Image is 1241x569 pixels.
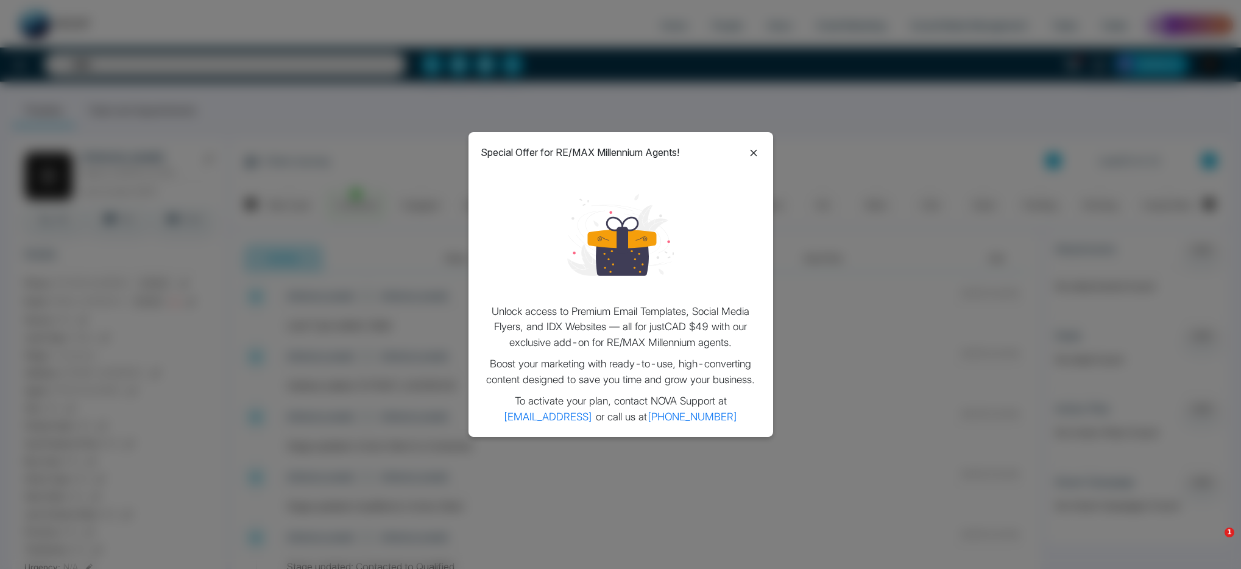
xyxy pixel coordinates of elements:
a: [PHONE_NUMBER] [647,411,738,423]
iframe: Intercom live chat [1200,528,1229,557]
p: To activate your plan, contact NOVA Support at or call us at [481,394,761,425]
p: Boost your marketing with ready-to-use, high-converting content designed to save you time and gro... [481,356,761,387]
img: loading [567,182,674,288]
p: Special Offer for RE/MAX Millennium Agents! [481,145,679,160]
a: [EMAIL_ADDRESS] [503,411,593,423]
p: Unlock access to Premium Email Templates, Social Media Flyers, and IDX Websites — all for just CA... [481,304,761,351]
span: 1 [1225,528,1234,537]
